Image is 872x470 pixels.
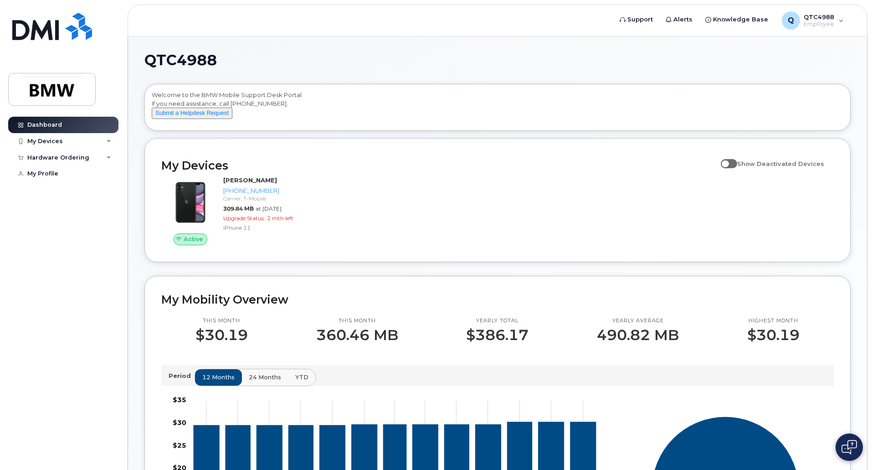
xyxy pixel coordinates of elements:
[256,205,282,212] span: at [DATE]
[184,235,203,243] span: Active
[223,176,277,184] strong: [PERSON_NAME]
[747,317,800,325] p: Highest month
[223,224,318,232] div: iPhone 11
[747,327,800,343] p: $30.19
[195,317,248,325] p: This month
[161,293,834,306] h2: My Mobility Overview
[169,372,195,380] p: Period
[316,317,398,325] p: This month
[223,215,265,222] span: Upgrade Status:
[841,440,857,455] img: Open chat
[737,160,824,167] span: Show Deactivated Devices
[169,181,212,224] img: iPhone_11.jpg
[249,373,281,382] span: 24 months
[223,186,318,195] div: [PHONE_NUMBER]
[466,317,528,325] p: Yearly total
[161,159,716,172] h2: My Devices
[597,327,679,343] p: 490.82 MB
[466,327,528,343] p: $386.17
[152,91,843,127] div: Welcome to the BMW Mobile Support Desk Portal If you need assistance, call [PHONE_NUMBER].
[721,155,728,162] input: Show Deactivated Devices
[295,373,308,382] span: YTD
[267,215,293,222] span: 2 mth left
[173,418,186,426] tspan: $30
[195,327,248,343] p: $30.19
[152,109,232,116] a: Submit a Helpdesk Request
[316,327,398,343] p: 360.46 MB
[223,205,254,212] span: 309.84 MB
[173,441,186,449] tspan: $25
[144,53,217,67] span: QTC4988
[597,317,679,325] p: Yearly average
[173,396,186,404] tspan: $35
[161,176,321,245] a: Active[PERSON_NAME][PHONE_NUMBER]Carrier: T-Mobile309.84 MBat [DATE]Upgrade Status:2 mth leftiPho...
[152,108,232,119] button: Submit a Helpdesk Request
[223,195,318,202] div: Carrier: T-Mobile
